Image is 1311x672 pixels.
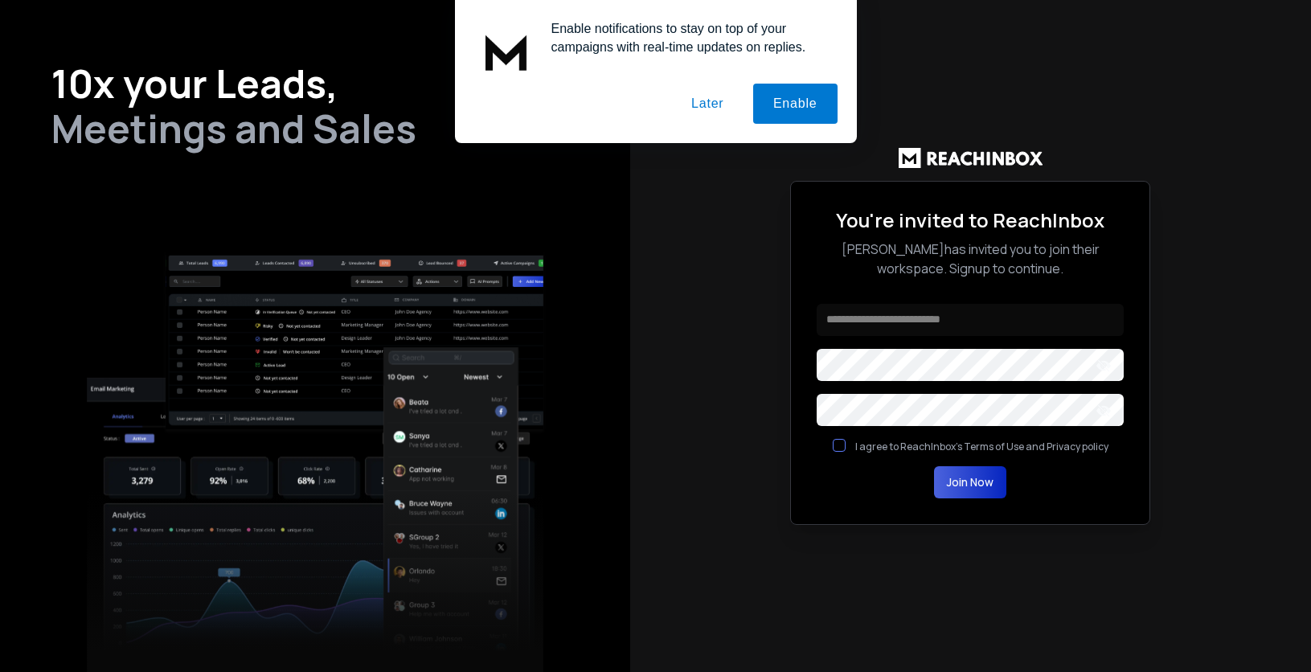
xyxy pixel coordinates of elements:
[671,84,744,124] button: Later
[817,240,1124,278] p: [PERSON_NAME] has invited you to join their workspace. Signup to continue.
[51,109,579,148] h2: Meetings and Sales
[934,466,1006,498] button: Join Now
[753,84,838,124] button: Enable
[539,19,838,56] div: Enable notifications to stay on top of your campaigns with real-time updates on replies.
[817,207,1124,233] h2: You're invited to ReachInbox
[855,440,1108,453] label: I agree to ReachInbox's Terms of Use and Privacy policy
[474,19,539,84] img: notification icon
